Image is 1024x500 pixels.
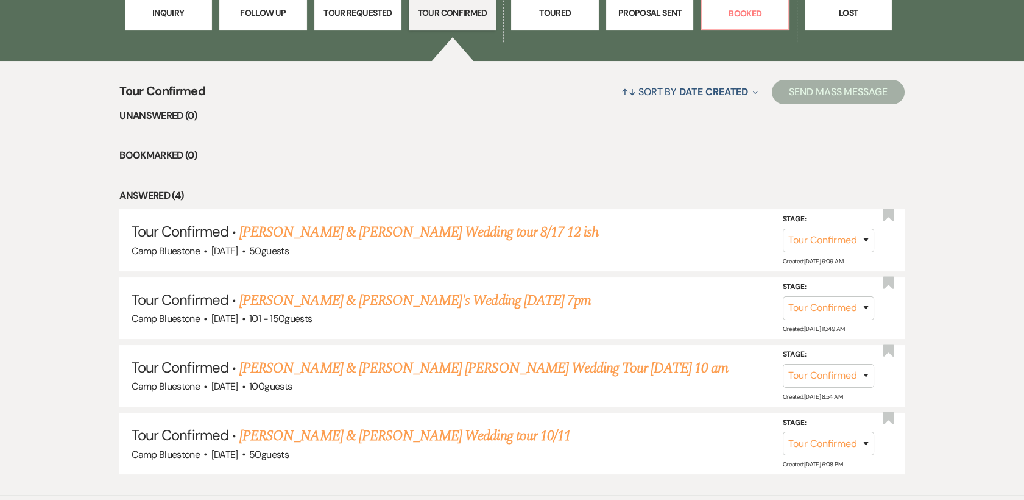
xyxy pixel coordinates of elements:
span: Camp Bluestone [132,380,200,393]
p: Toured [519,6,590,20]
span: Camp Bluestone [132,312,200,325]
li: Answered (4) [119,188,905,204]
span: Created: [DATE] 8:54 AM [783,393,842,401]
span: Tour Confirmed [132,290,228,309]
button: Sort By Date Created [616,76,763,108]
label: Stage: [783,416,874,429]
span: 50 guests [249,245,289,257]
a: [PERSON_NAME] & [PERSON_NAME] Wedding tour 10/11 [239,425,571,447]
p: Follow Up [227,6,298,20]
a: [PERSON_NAME] & [PERSON_NAME] Wedding tour 8/17 12 ish [239,221,599,243]
span: Created: [DATE] 10:49 AM [783,325,844,333]
button: Send Mass Message [772,80,905,104]
span: [DATE] [211,312,238,325]
span: 101 - 150 guests [249,312,312,325]
p: Lost [813,6,884,20]
span: [DATE] [211,380,238,393]
span: Created: [DATE] 6:08 PM [783,460,842,468]
span: [DATE] [211,245,238,257]
p: Booked [709,7,780,20]
p: Tour Confirmed [417,6,488,20]
span: Camp Bluestone [132,245,200,257]
span: 50 guests [249,448,289,461]
label: Stage: [783,280,874,294]
p: Inquiry [133,6,204,20]
span: ↑↓ [621,85,636,98]
li: Bookmarked (0) [119,148,905,163]
span: Tour Confirmed [132,426,228,445]
span: Tour Confirmed [132,222,228,241]
span: Date Created [679,85,748,98]
span: 100 guests [249,380,292,393]
p: Proposal Sent [614,6,685,20]
span: Tour Confirmed [119,82,205,108]
li: Unanswered (0) [119,108,905,124]
span: Created: [DATE] 9:09 AM [783,257,843,265]
label: Stage: [783,348,874,362]
label: Stage: [783,213,874,226]
a: [PERSON_NAME] & [PERSON_NAME]'s Wedding [DATE] 7pm [239,290,591,312]
a: [PERSON_NAME] & [PERSON_NAME] [PERSON_NAME] Wedding Tour [DATE] 10 am [239,357,728,379]
span: Camp Bluestone [132,448,200,461]
p: Tour Requested [322,6,394,20]
span: [DATE] [211,448,238,461]
span: Tour Confirmed [132,358,228,377]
